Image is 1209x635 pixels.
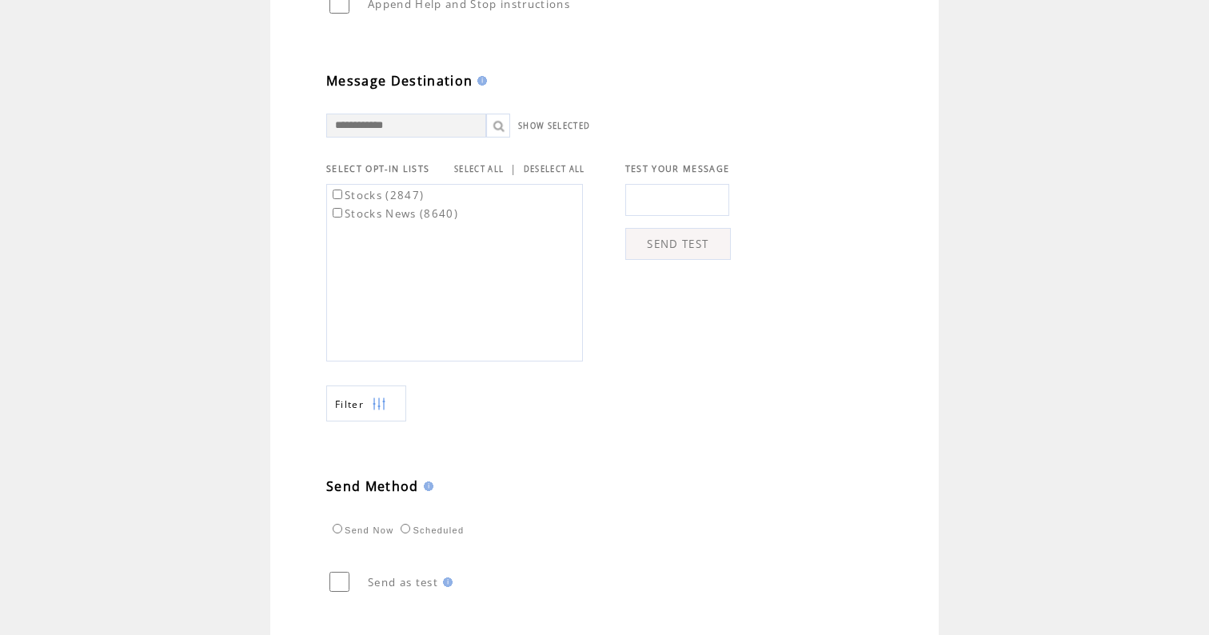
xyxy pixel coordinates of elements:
img: help.gif [473,76,487,86]
span: | [510,162,517,176]
a: SEND TEST [625,228,731,260]
span: Show filters [335,397,364,411]
input: Stocks (2847) [333,190,342,199]
img: filters.png [372,386,386,422]
span: Message Destination [326,72,473,90]
img: help.gif [438,577,453,587]
span: TEST YOUR MESSAGE [625,163,730,174]
span: Send as test [368,575,438,589]
a: SELECT ALL [454,164,504,174]
a: Filter [326,385,406,421]
img: help.gif [419,481,433,491]
label: Scheduled [397,525,464,535]
a: SHOW SELECTED [518,121,590,131]
span: SELECT OPT-IN LISTS [326,163,429,174]
a: DESELECT ALL [524,164,585,174]
span: Send Method [326,477,419,495]
label: Stocks (2847) [329,188,424,202]
input: Stocks News (8640) [333,208,342,218]
input: Send Now [333,524,342,533]
label: Send Now [329,525,393,535]
label: Stocks News (8640) [329,206,458,221]
input: Scheduled [401,524,410,533]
